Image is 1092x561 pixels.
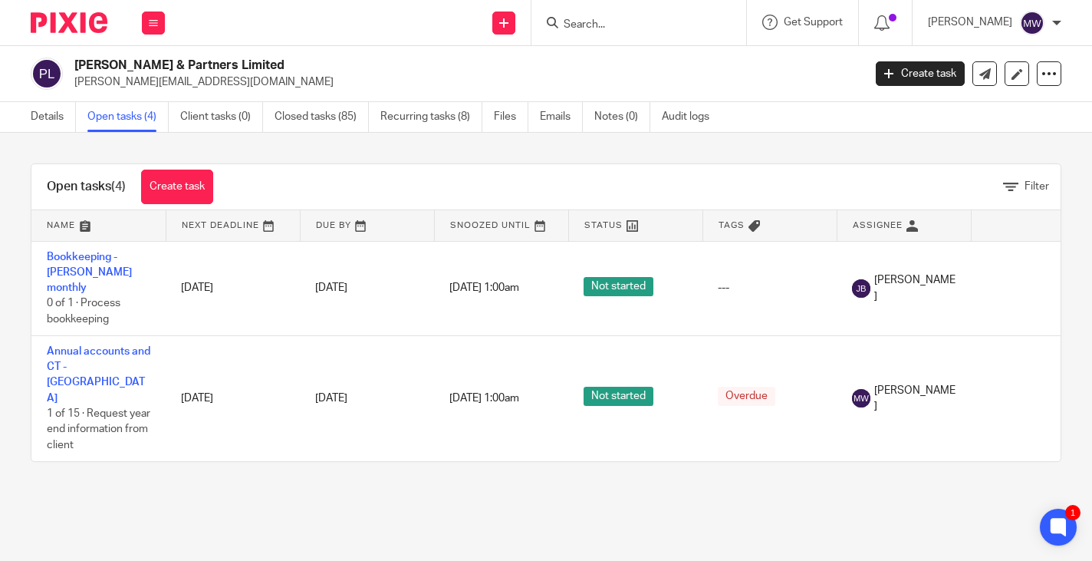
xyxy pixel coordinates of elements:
[876,61,965,86] a: Create task
[874,272,955,304] span: [PERSON_NAME]
[540,102,583,132] a: Emails
[450,221,531,229] span: Snoozed Until
[47,252,132,294] a: Bookkeeping - [PERSON_NAME] monthly
[47,179,126,195] h1: Open tasks
[852,279,870,298] img: svg%3E
[166,241,300,335] td: [DATE]
[74,74,853,90] p: [PERSON_NAME][EMAIL_ADDRESS][DOMAIN_NAME]
[74,58,697,74] h2: [PERSON_NAME] & Partners Limited
[166,335,300,460] td: [DATE]
[1065,505,1080,520] div: 1
[449,393,519,404] span: [DATE] 1:00am
[87,102,169,132] a: Open tasks (4)
[275,102,369,132] a: Closed tasks (85)
[315,282,347,293] span: [DATE]
[584,277,653,296] span: Not started
[1025,181,1049,192] span: Filter
[718,280,821,295] div: ---
[47,346,150,404] a: Annual accounts and CT - [GEOGRAPHIC_DATA]
[584,221,623,229] span: Status
[315,393,347,404] span: [DATE]
[584,387,653,406] span: Not started
[928,15,1012,30] p: [PERSON_NAME]
[594,102,650,132] a: Notes (0)
[380,102,482,132] a: Recurring tasks (8)
[852,389,870,408] img: svg%3E
[141,170,213,204] a: Create task
[562,18,700,32] input: Search
[718,387,775,406] span: Overdue
[111,180,126,193] span: (4)
[180,102,263,132] a: Client tasks (0)
[874,383,955,414] span: [PERSON_NAME]
[719,221,745,229] span: Tags
[31,12,107,33] img: Pixie
[47,299,120,325] span: 0 of 1 · Process bookkeeping
[47,408,150,450] span: 1 of 15 · Request year end information from client
[449,283,519,294] span: [DATE] 1:00am
[784,17,843,28] span: Get Support
[494,102,528,132] a: Files
[31,102,76,132] a: Details
[662,102,721,132] a: Audit logs
[1020,11,1044,35] img: svg%3E
[31,58,63,90] img: svg%3E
